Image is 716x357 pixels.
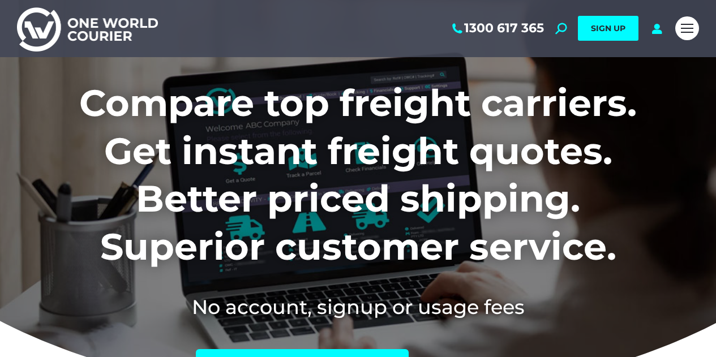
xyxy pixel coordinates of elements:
a: SIGN UP [578,16,638,41]
a: 1300 617 365 [450,21,544,36]
h2: No account, signup or usage fees [17,293,699,321]
a: Mobile menu icon [675,16,699,40]
span: SIGN UP [591,23,625,33]
h1: Compare top freight carriers. Get instant freight quotes. Better priced shipping. Superior custom... [17,79,699,270]
img: One World Courier [17,6,158,51]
